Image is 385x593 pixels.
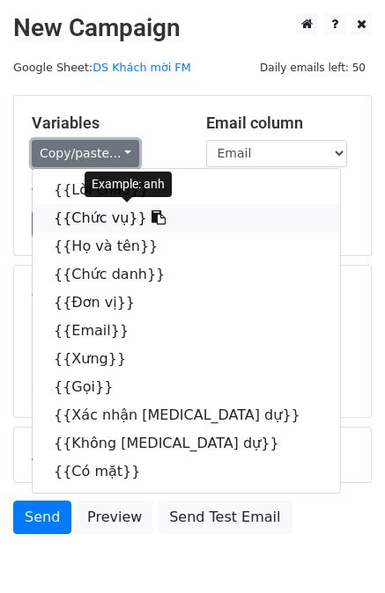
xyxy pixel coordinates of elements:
[33,429,340,458] a: {{Không [MEDICAL_DATA] dự}}
[32,140,139,167] a: Copy/paste...
[254,58,372,77] span: Daily emails left: 50
[33,289,340,317] a: {{Đơn vị}}
[13,13,372,43] h2: New Campaign
[33,176,340,204] a: {{Lời chào}}
[33,401,340,429] a: {{Xác nhận [MEDICAL_DATA] dự}}
[93,61,191,74] a: DS Khách mời FM
[33,345,340,373] a: {{Xưng}}
[32,113,180,133] h5: Variables
[297,509,385,593] div: Tiện ích trò chuyện
[33,204,340,232] a: {{Chức vụ}}
[33,458,340,486] a: {{Có mặt}}
[33,260,340,289] a: {{Chức danh}}
[254,61,372,74] a: Daily emails left: 50
[297,509,385,593] iframe: Chat Widget
[85,172,172,197] div: Example: anh
[33,232,340,260] a: {{Họ và tên}}
[76,501,153,534] a: Preview
[33,373,340,401] a: {{Gọi}}
[13,501,71,534] a: Send
[13,61,191,74] small: Google Sheet:
[33,317,340,345] a: {{Email}}
[158,501,292,534] a: Send Test Email
[206,113,354,133] h5: Email column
